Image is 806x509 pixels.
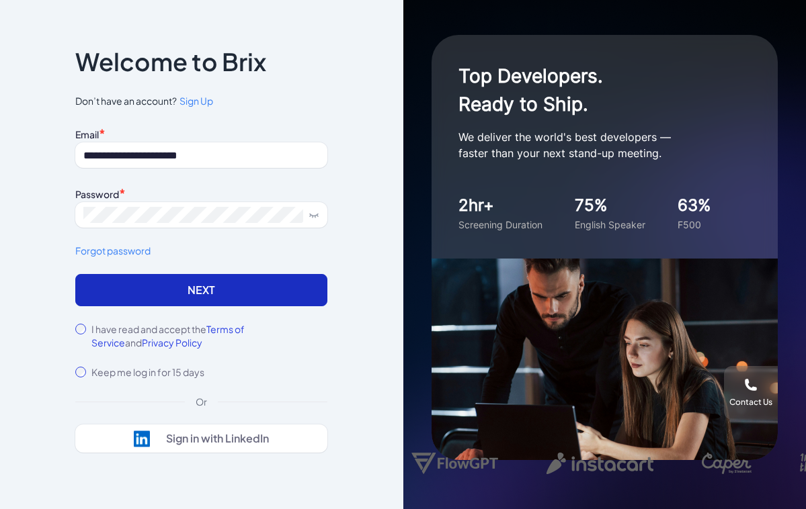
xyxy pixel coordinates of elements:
[575,193,645,218] div: 75%
[75,94,327,108] span: Don’t have an account?
[75,128,99,140] label: Email
[75,424,327,453] button: Sign in with LinkedIn
[166,432,269,445] div: Sign in with LinkedIn
[678,218,711,232] div: F500
[185,395,218,408] div: Or
[75,188,119,200] label: Password
[458,129,727,161] p: We deliver the world's best developers — faster than your next stand-up meeting.
[575,218,645,232] div: English Speaker
[75,274,327,306] button: Next
[142,336,202,349] span: Privacy Policy
[729,397,772,408] div: Contact Us
[458,193,542,218] div: 2hr+
[75,51,266,73] p: Welcome to Brix
[678,193,711,218] div: 63%
[724,366,778,420] button: Contact Us
[91,322,327,349] label: I have read and accept the and
[177,94,213,108] a: Sign Up
[179,95,213,107] span: Sign Up
[91,365,204,379] label: Keep me log in for 15 days
[458,62,727,118] h1: Top Developers. Ready to Ship.
[458,218,542,232] div: Screening Duration
[75,244,327,258] a: Forgot password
